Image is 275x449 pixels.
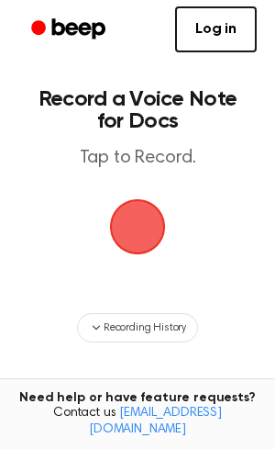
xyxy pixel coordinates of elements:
[89,407,222,436] a: [EMAIL_ADDRESS][DOMAIN_NAME]
[33,88,242,132] h1: Record a Voice Note for Docs
[33,147,242,170] p: Tap to Record.
[110,199,165,254] img: Beep Logo
[18,12,122,48] a: Beep
[175,6,257,52] a: Log in
[104,320,186,336] span: Recording History
[11,406,264,438] span: Contact us
[77,313,198,342] button: Recording History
